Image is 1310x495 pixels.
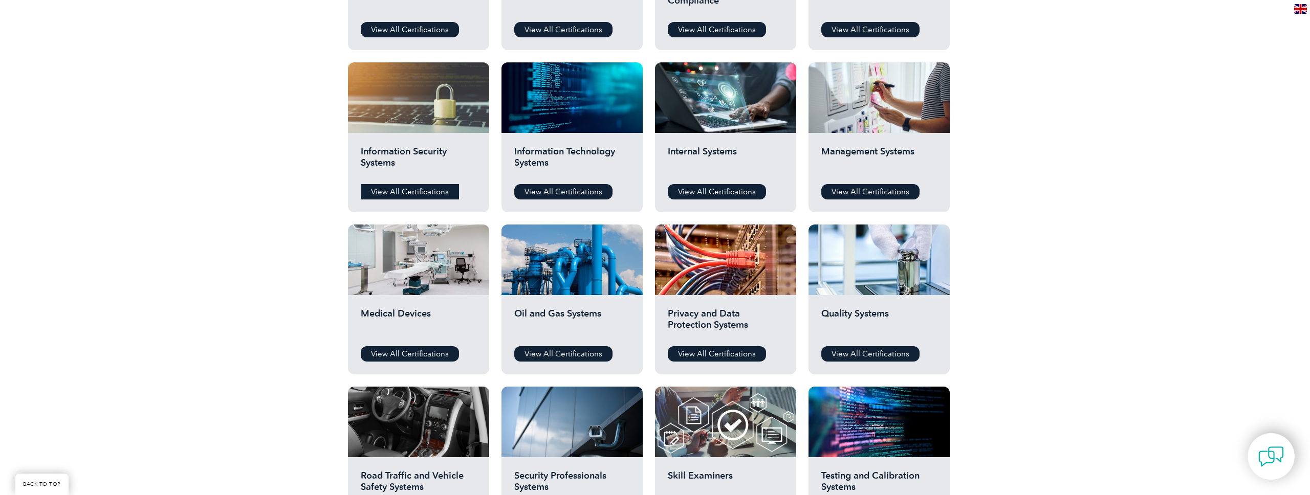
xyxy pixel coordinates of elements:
a: View All Certifications [514,346,613,362]
h2: Information Security Systems [361,146,476,176]
a: View All Certifications [361,184,459,199]
h2: Privacy and Data Protection Systems [668,308,783,339]
h2: Information Technology Systems [514,146,630,176]
a: View All Certifications [821,184,920,199]
a: View All Certifications [361,22,459,37]
img: en [1294,4,1307,14]
a: View All Certifications [514,184,613,199]
h2: Internal Systems [668,146,783,176]
img: contact-chat.png [1258,444,1284,469]
a: View All Certifications [668,346,766,362]
h2: Quality Systems [821,308,937,339]
a: View All Certifications [821,346,920,362]
h2: Oil and Gas Systems [514,308,630,339]
a: View All Certifications [668,22,766,37]
a: BACK TO TOP [15,474,69,495]
a: View All Certifications [668,184,766,199]
a: View All Certifications [514,22,613,37]
h2: Medical Devices [361,308,476,339]
h2: Management Systems [821,146,937,176]
a: View All Certifications [821,22,920,37]
a: View All Certifications [361,346,459,362]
